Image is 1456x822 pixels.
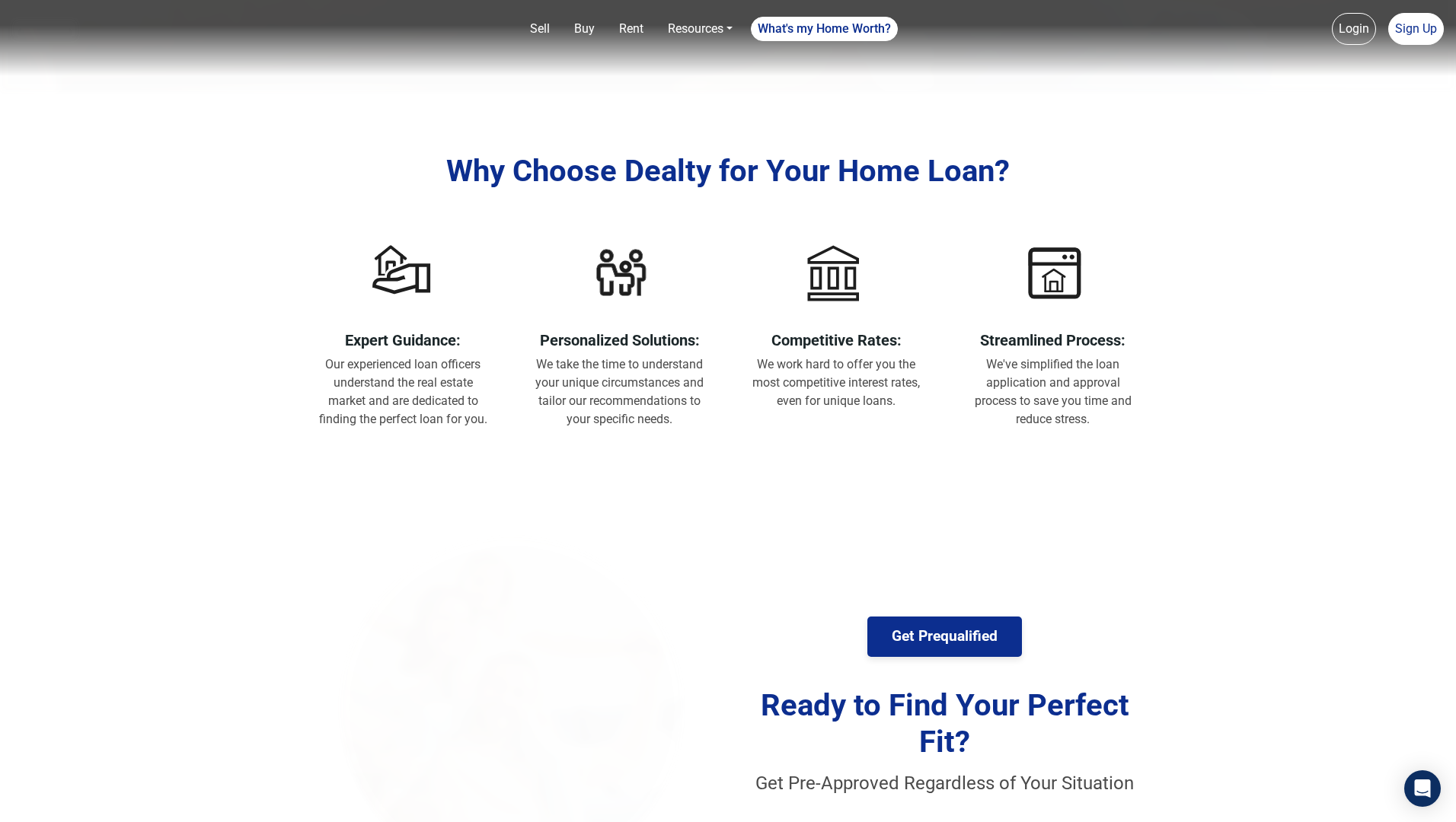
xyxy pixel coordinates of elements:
a: Sign Up [1388,13,1444,45]
div: Open Intercom Messenger [1404,770,1441,807]
p: We take the time to understand your unique circumstances and tailor our recommendations to your s... [535,355,705,429]
p: Our experienced loan officers understand the real estate market and are dedicated to finding the ... [318,355,488,429]
a: Sell [524,14,556,44]
h5: Expert Guidance: [318,331,488,349]
h6: Get Pre-Approved Regardless of Your Situation [739,773,1150,795]
a: Login [1332,13,1376,45]
h5: Competitive Rates: [752,331,921,349]
h5: Streamlined Process: [969,331,1138,349]
a: Resources [662,14,739,44]
p: We've simplified the loan application and approval process to save you time and reduce stress. [969,355,1138,429]
a: Buy [568,14,601,44]
h2: Why Choose Dealty for Your Home Loan? [306,153,1150,190]
a: What's my Home Worth? [751,17,898,41]
img: Dealty - Buy, Sell & Rent Homes [12,19,78,40]
button: Get Prequalified [867,616,1022,657]
h5: Personalized Solutions: [535,331,705,349]
h1: Ready to Find Your Perfect Fit? [739,687,1150,760]
p: We work hard to offer you the most competitive interest rates, even for unique loans. [752,355,921,410]
a: Rent [613,14,650,44]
